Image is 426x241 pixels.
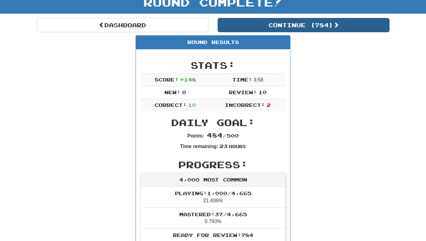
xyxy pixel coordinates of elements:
[225,102,265,108] span: Incorrect:
[136,36,290,49] div: Round Results
[141,117,285,128] h2: Daily Goal:
[164,89,180,95] span: New:
[188,102,196,108] span: 10
[259,89,267,95] span: 10
[154,102,187,108] span: Correct:
[173,232,253,238] span: Ready for Review: 784
[37,18,208,32] a: Dashboard
[229,89,257,95] span: Review:
[154,77,179,82] span: Score:
[180,77,196,82] span: + 148
[175,190,251,196] span: Playing: 1,000 / 4,665
[179,211,247,217] span: Mastered: 37 / 4,665
[218,18,389,32] button: Continue (784)
[182,89,186,95] span: 0
[267,102,271,108] span: 2
[229,144,246,149] small: Hours
[141,173,285,187] div: 4,000 Most Common
[207,133,239,138] span: / 500
[232,77,252,82] span: Time:
[254,77,263,82] span: 3 : 58
[141,60,285,70] h2: Stats:
[141,187,285,208] li: 21.436%
[141,160,285,170] h2: Progress:
[220,143,228,149] span: 23
[141,208,285,229] li: 0.793%
[180,144,218,149] strong: Time remaining:
[207,131,223,139] span: 484
[187,133,204,138] strong: Points:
